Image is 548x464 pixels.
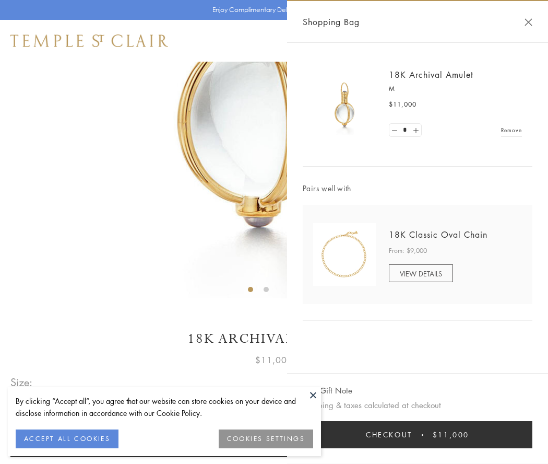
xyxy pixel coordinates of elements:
[303,384,352,397] button: Add Gift Note
[16,430,118,448] button: ACCEPT ALL COOKIES
[389,124,400,137] a: Set quantity to 0
[303,421,532,448] button: Checkout $11,000
[366,429,412,440] span: Checkout
[389,246,427,256] span: From: $9,000
[219,430,313,448] button: COOKIES SETTINGS
[16,395,313,419] div: By clicking “Accept all”, you agree that our website can store cookies on your device and disclos...
[389,264,453,282] a: VIEW DETAILS
[313,223,376,286] img: N88865-OV18
[410,124,421,137] a: Set quantity to 2
[212,5,331,15] p: Enjoy Complimentary Delivery & Returns
[389,229,487,240] a: 18K Classic Oval Chain
[525,18,532,26] button: Close Shopping Bag
[303,15,360,29] span: Shopping Bag
[389,99,416,110] span: $11,000
[303,182,532,194] span: Pairs well with
[10,34,168,47] img: Temple St. Clair
[433,429,469,440] span: $11,000
[389,69,473,80] a: 18K Archival Amulet
[10,330,538,348] h1: 18K Archival Amulet
[10,374,33,391] span: Size:
[501,124,522,136] a: Remove
[389,84,522,94] p: M
[255,353,293,367] span: $11,000
[303,399,532,412] p: Shipping & taxes calculated at checkout
[400,269,442,279] span: VIEW DETAILS
[313,73,376,136] img: 18K Archival Amulet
